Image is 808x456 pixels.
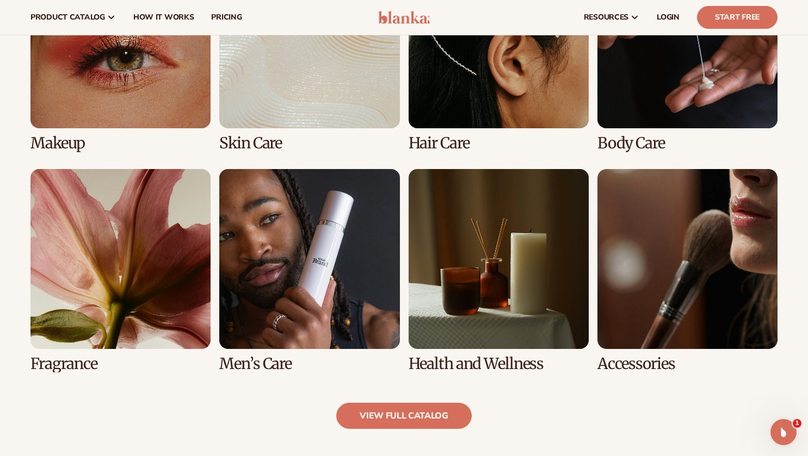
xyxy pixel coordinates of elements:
h3: Body Care [597,135,778,152]
span: resources [584,13,628,22]
div: 8 / 8 [597,169,778,372]
img: logo [378,11,430,24]
iframe: Intercom live chat [770,419,797,445]
span: 1 [793,419,801,428]
div: 7 / 8 [409,169,589,372]
span: LOGIN [657,13,680,22]
div: 6 / 8 [219,169,399,372]
h3: Skin Care [219,135,399,152]
div: 5 / 8 [30,169,211,372]
h3: Hair Care [409,135,589,152]
a: view full catalog [336,403,472,429]
h3: Makeup [30,135,211,152]
span: How It Works [133,13,194,22]
span: product catalog [30,13,105,22]
span: pricing [211,13,242,22]
a: Start Free [697,6,778,29]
